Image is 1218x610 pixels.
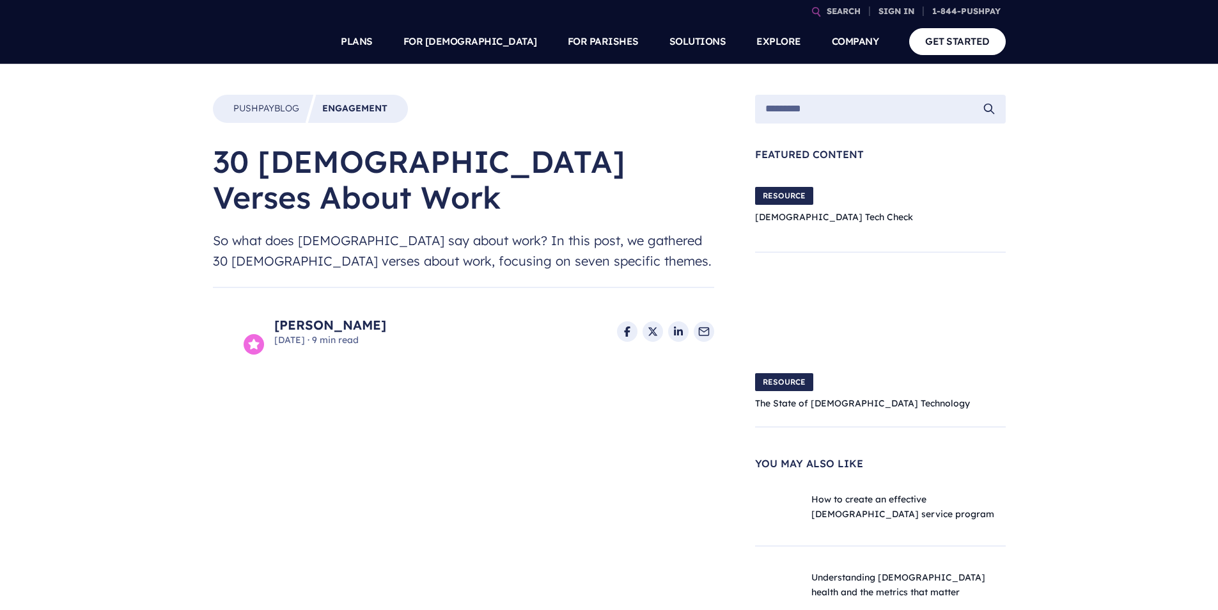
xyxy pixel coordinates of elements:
a: Share via Email [694,321,714,342]
span: · [308,334,309,346]
a: GET STARTED [909,28,1006,54]
a: Share on X [643,321,663,342]
span: [DATE] 9 min read [274,334,386,347]
a: Share on LinkedIn [668,321,689,342]
img: Sarah Long [213,309,259,355]
span: Featured Content [755,149,1006,159]
span: So what does [DEMOGRAPHIC_DATA] say about work? In this post, we gathered 30 [DEMOGRAPHIC_DATA] v... [213,230,714,271]
span: RESOURCE [755,373,813,391]
a: [DEMOGRAPHIC_DATA] Tech Check [755,211,913,223]
a: Engagement [322,102,387,115]
a: [PERSON_NAME] [274,316,386,334]
a: PLANS [341,19,373,64]
a: PushpayBlog [233,102,299,115]
span: RESOURCE [755,187,813,205]
a: Share on Facebook [617,321,637,342]
span: You May Also Like [755,458,1006,469]
a: How to create an effective [DEMOGRAPHIC_DATA] service program [811,494,994,520]
a: Understanding [DEMOGRAPHIC_DATA] health and the metrics that matter [811,572,985,598]
a: FOR [DEMOGRAPHIC_DATA] [403,19,537,64]
a: The State of [DEMOGRAPHIC_DATA] Technology [755,397,970,409]
span: Pushpay [233,102,274,114]
a: COMPANY [832,19,879,64]
a: EXPLORE [756,19,801,64]
h1: 30 [DEMOGRAPHIC_DATA] Verses About Work [213,143,714,215]
a: FOR PARISHES [568,19,639,64]
img: Church Tech Check Blog Hero Image [944,175,1006,236]
a: SOLUTIONS [669,19,726,64]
